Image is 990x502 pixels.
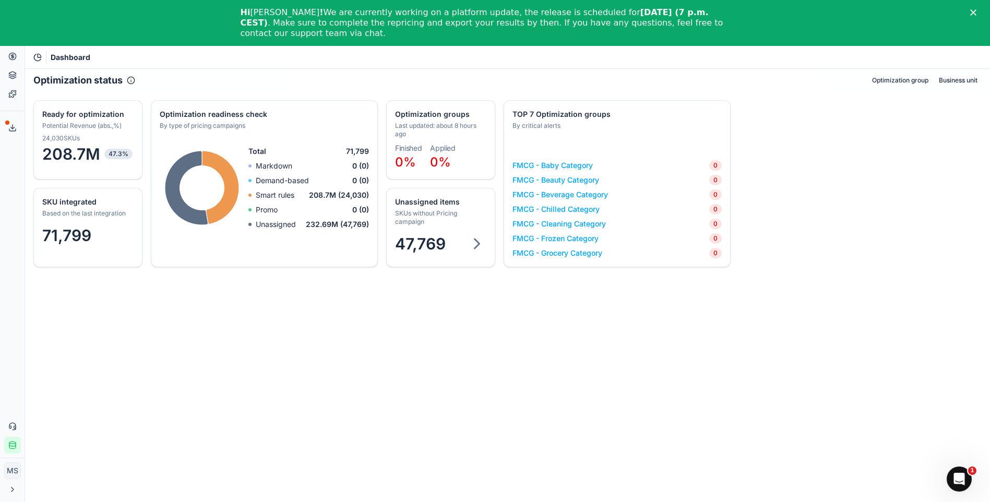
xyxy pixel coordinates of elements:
a: FMCG - Beverage Category [512,189,608,200]
div: By critical alerts [512,122,720,130]
span: Total [248,146,266,157]
span: 208.7M (24,030) [309,190,369,200]
div: [PERSON_NAME] We are currently working on a platform update, the release is scheduled for . Make ... [241,7,733,39]
button: Business unit [935,74,982,87]
div: Close [970,9,981,16]
span: 232.69M (47,769) [306,219,369,230]
span: 0 (0) [352,205,369,215]
div: By type of pricing campaigns [160,122,367,130]
a: FMCG - Baby Category [512,160,593,171]
a: FMCG - Grocery Category [512,248,602,258]
p: Demand-based [256,175,309,186]
div: Unassigned items [395,197,484,207]
span: 0 [709,160,722,171]
button: Optimization group [868,74,933,87]
b: ! [319,7,323,17]
div: Based on the last integration [42,209,132,218]
nav: breadcrumb [51,52,90,63]
span: 0 [709,189,722,200]
div: TOP 7 Optimization groups [512,109,720,119]
span: 0 [709,233,722,244]
span: 0 [709,204,722,214]
a: FMCG - Beauty Category [512,175,599,185]
div: Optimization groups [395,109,484,119]
button: MS [4,462,21,479]
span: MS [5,463,20,479]
div: Potential Revenue (abs.,%) [42,122,132,130]
dt: Finished [395,145,422,152]
span: 47,769 [395,234,446,253]
div: Last updated: about 8 hours ago [395,122,484,138]
span: Dashboard [51,52,90,63]
a: FMCG - Chilled Category [512,204,600,214]
span: 71,799 [42,226,91,245]
span: 208.7M [42,145,134,163]
iframe: Intercom live chat [947,467,972,492]
span: 0 [709,219,722,229]
b: Hi [241,7,251,17]
p: Unassigned [256,219,296,230]
a: FMCG - Frozen Category [512,233,599,244]
p: Smart rules [256,190,294,200]
div: Ready for optimization [42,109,132,119]
h2: Optimization status [33,73,123,88]
span: 0 [709,175,722,185]
div: SKUs without Pricing campaign [395,209,484,226]
span: 71,799 [346,146,369,157]
p: Promo [256,205,278,215]
b: [DATE] (7 p.m. CEST) [241,7,709,28]
p: Markdown [256,161,292,171]
span: 1 [968,467,976,475]
span: 0 [709,248,722,258]
span: 0 (0) [352,161,369,171]
span: 0% [395,154,416,170]
span: 47.3% [104,149,133,159]
dt: Applied [430,145,456,152]
span: 0% [430,154,451,170]
div: Optimization readiness check [160,109,367,119]
span: 0 (0) [352,175,369,186]
span: 24,030 SKUs [42,134,80,142]
div: SKU integrated [42,197,132,207]
a: FMCG - Cleaning Category [512,219,606,229]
